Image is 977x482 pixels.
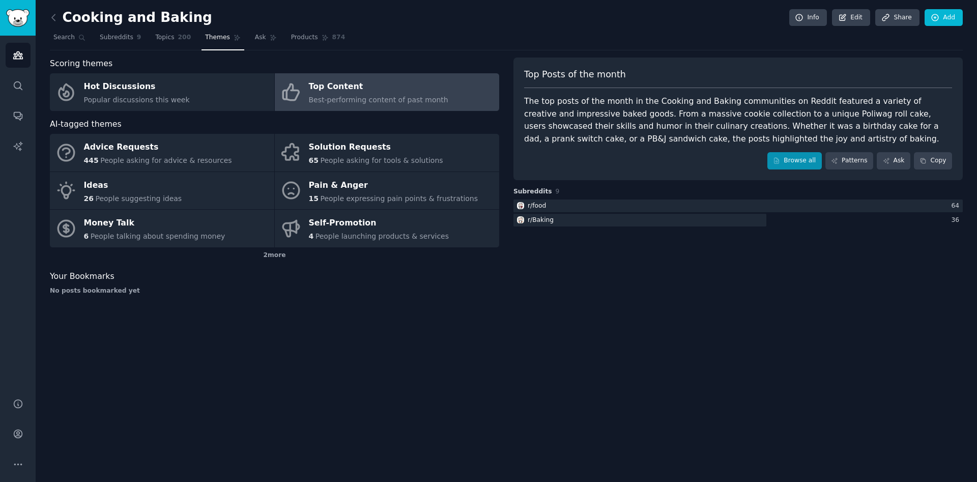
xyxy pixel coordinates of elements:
[556,188,560,195] span: 9
[524,95,952,145] div: The top posts of the month in the Cooking and Baking communities on Reddit featured a variety of ...
[255,33,266,42] span: Ask
[513,214,963,226] a: Bakingr/Baking36
[832,9,870,26] a: Edit
[513,200,963,212] a: foodr/food64
[309,232,314,240] span: 4
[50,287,499,296] div: No posts bookmarked yet
[84,177,182,193] div: Ideas
[50,10,212,26] h2: Cooking and Baking
[50,247,499,264] div: 2 more
[155,33,174,42] span: Topics
[91,232,225,240] span: People talking about spending money
[6,9,30,27] img: GummySearch logo
[50,58,112,70] span: Scoring themes
[275,210,499,247] a: Self-Promotion4People launching products & services
[84,79,190,95] div: Hot Discussions
[288,30,349,50] a: Products874
[528,202,546,211] div: r/ food
[178,33,191,42] span: 200
[50,118,122,131] span: AI-tagged themes
[309,215,449,232] div: Self-Promotion
[875,9,919,26] a: Share
[84,156,99,164] span: 445
[309,194,319,203] span: 15
[524,68,626,81] span: Top Posts of the month
[320,156,443,164] span: People asking for tools & solutions
[50,270,114,283] span: Your Bookmarks
[309,139,443,156] div: Solution Requests
[309,96,448,104] span: Best-performing content of past month
[528,216,554,225] div: r/ Baking
[309,177,478,193] div: Pain & Anger
[789,9,827,26] a: Info
[50,210,274,247] a: Money Talk6People talking about spending money
[877,152,910,169] a: Ask
[275,134,499,172] a: Solution Requests65People asking for tools & solutions
[100,33,133,42] span: Subreddits
[513,187,552,196] span: Subreddits
[84,96,190,104] span: Popular discussions this week
[152,30,194,50] a: Topics200
[100,156,232,164] span: People asking for advice & resources
[291,33,318,42] span: Products
[315,232,449,240] span: People launching products & services
[309,156,319,164] span: 65
[84,215,225,232] div: Money Talk
[320,194,478,203] span: People expressing pain points & frustrations
[517,216,524,223] img: Baking
[275,172,499,210] a: Pain & Anger15People expressing pain points & frustrations
[251,30,280,50] a: Ask
[137,33,141,42] span: 9
[517,202,524,209] img: food
[951,216,963,225] div: 36
[767,152,822,169] a: Browse all
[951,202,963,211] div: 64
[96,30,145,50] a: Subreddits9
[84,139,232,156] div: Advice Requests
[914,152,952,169] button: Copy
[202,30,244,50] a: Themes
[53,33,75,42] span: Search
[205,33,230,42] span: Themes
[95,194,182,203] span: People suggesting ideas
[50,134,274,172] a: Advice Requests445People asking for advice & resources
[332,33,346,42] span: 874
[84,194,94,203] span: 26
[825,152,873,169] a: Patterns
[309,79,448,95] div: Top Content
[275,73,499,111] a: Top ContentBest-performing content of past month
[50,73,274,111] a: Hot DiscussionsPopular discussions this week
[925,9,963,26] a: Add
[50,172,274,210] a: Ideas26People suggesting ideas
[84,232,89,240] span: 6
[50,30,89,50] a: Search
